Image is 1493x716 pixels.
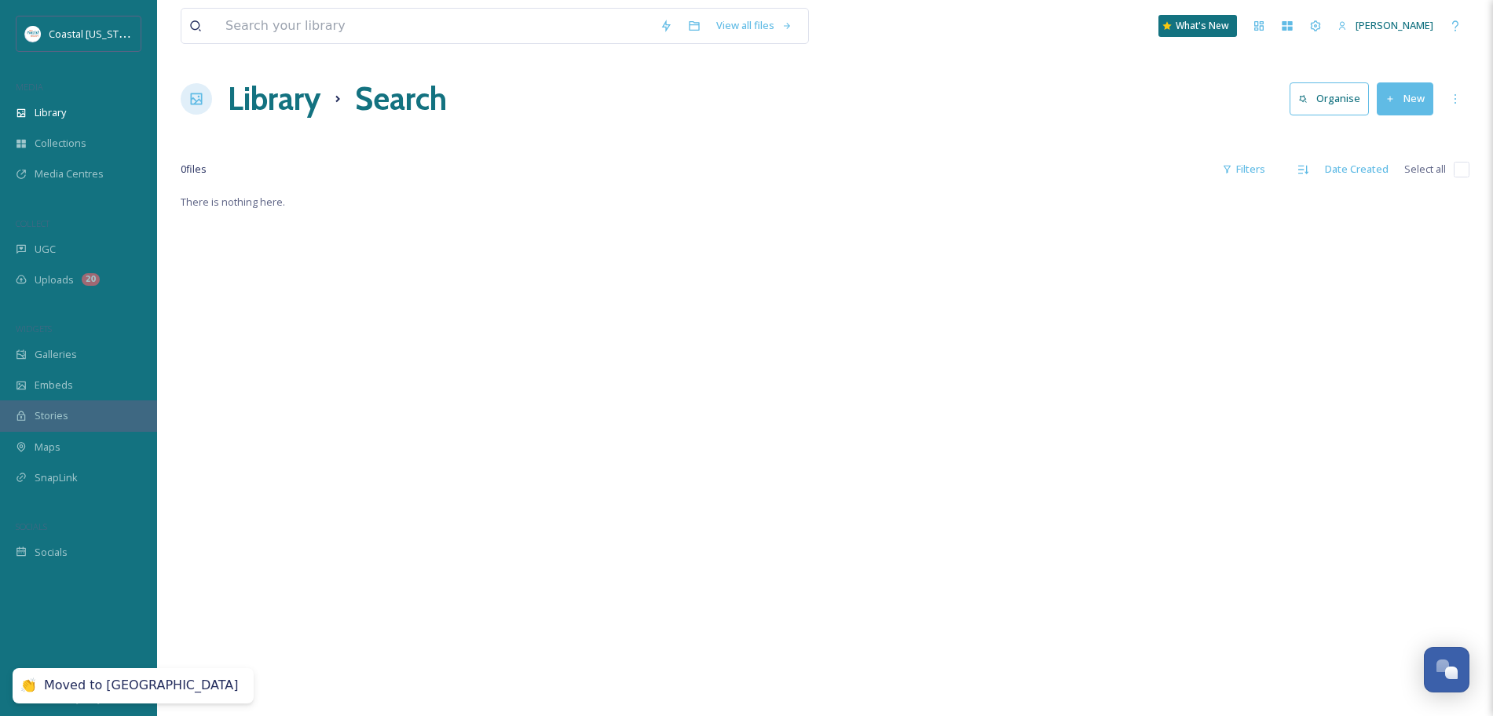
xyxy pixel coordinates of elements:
a: Library [228,75,320,122]
span: Collections [35,136,86,151]
span: SOCIALS [16,521,47,532]
span: Select all [1404,162,1446,177]
span: There is nothing here. [181,195,285,209]
div: Moved to [GEOGRAPHIC_DATA] [44,678,238,694]
a: What's New [1158,15,1237,37]
span: Media Centres [35,166,104,181]
h1: Search [355,75,447,122]
a: View all files [708,10,800,41]
span: Stories [35,408,68,423]
input: Search your library [218,9,652,43]
span: [PERSON_NAME] [1356,18,1433,32]
button: Organise [1290,82,1369,115]
div: Date Created [1317,154,1396,184]
span: 0 file s [181,162,207,177]
span: MEDIA [16,81,43,93]
span: WIDGETS [16,323,52,334]
img: download%20%281%29.jpeg [25,26,41,42]
span: Uploads [35,272,74,287]
span: Galleries [35,347,77,362]
span: Socials [35,545,68,560]
button: Open Chat [1424,647,1469,692]
div: 👏 [20,678,36,694]
span: Coastal [US_STATE] [49,26,139,41]
a: Organise [1290,82,1377,115]
span: Maps [35,440,60,455]
button: New [1377,82,1433,115]
span: UGC [35,242,56,257]
span: SnapLink [35,470,78,485]
div: Filters [1214,154,1273,184]
a: [PERSON_NAME] [1330,10,1441,41]
span: Embeds [35,378,73,393]
span: COLLECT [16,217,49,229]
div: 20 [82,273,100,286]
span: Library [35,105,66,120]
